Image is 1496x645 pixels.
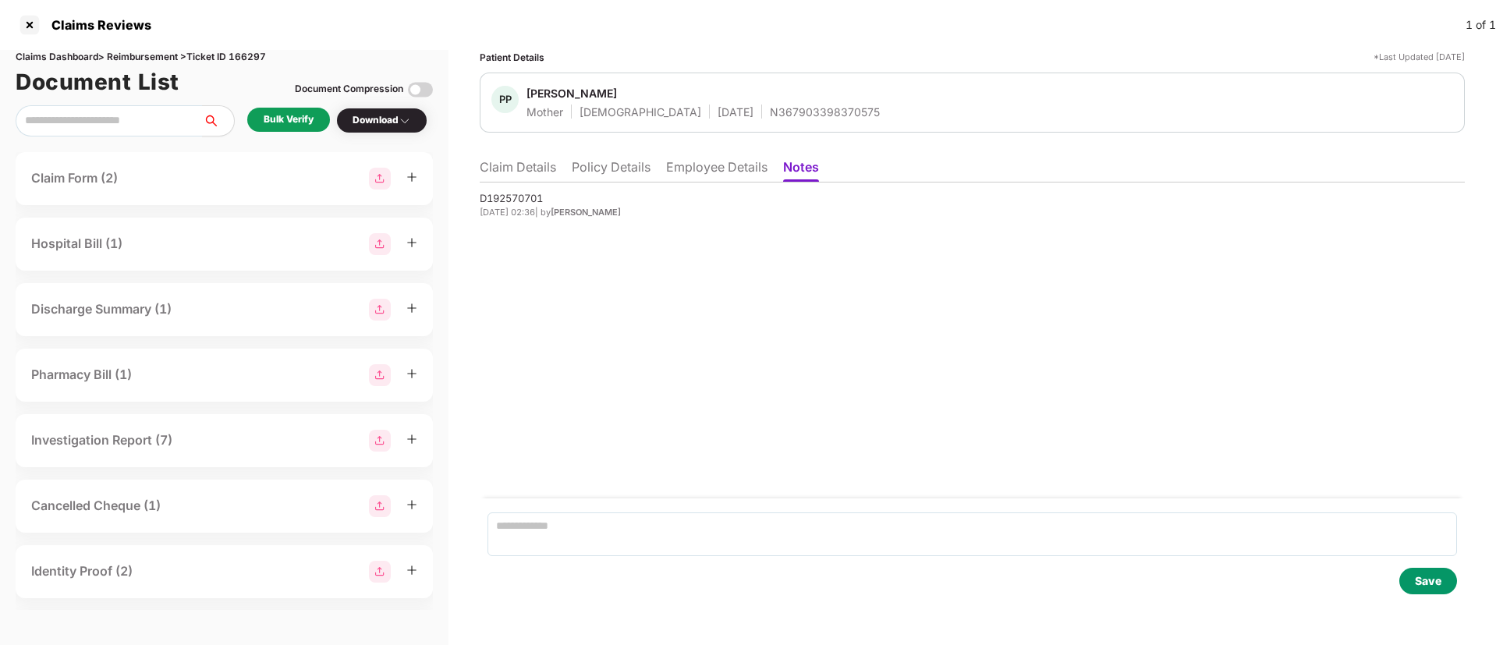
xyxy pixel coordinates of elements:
[264,112,314,127] div: Bulk Verify
[406,237,417,248] span: plus
[369,168,391,190] img: svg+xml;base64,PHN2ZyBpZD0iR3JvdXBfMjg4MTMiIGRhdGEtbmFtZT0iR3JvdXAgMjg4MTMiIHhtbG5zPSJodHRwOi8vd3...
[31,234,122,253] div: Hospital Bill (1)
[783,159,819,182] li: Notes
[31,562,133,581] div: Identity Proof (2)
[770,105,880,119] div: N367903398370575
[480,206,1465,219] div: [DATE] 02:36 | by
[202,105,235,136] button: search
[31,365,132,385] div: Pharmacy Bill (1)
[408,77,433,102] img: svg+xml;base64,PHN2ZyBpZD0iVG9nZ2xlLTMyeDMyIiB4bWxucz0iaHR0cDovL3d3dy53My5vcmcvMjAwMC9zdmciIHdpZH...
[406,172,417,183] span: plus
[406,499,417,510] span: plus
[353,113,411,128] div: Download
[480,50,544,65] div: Patient Details
[526,105,563,119] div: Mother
[551,206,621,219] span: [PERSON_NAME]
[295,82,403,97] div: Document Compression
[580,105,701,119] div: [DEMOGRAPHIC_DATA]
[406,565,417,576] span: plus
[666,159,767,182] li: Employee Details
[480,159,556,182] li: Claim Details
[16,65,179,99] h1: Document List
[406,303,417,314] span: plus
[369,561,391,583] img: svg+xml;base64,PHN2ZyBpZD0iR3JvdXBfMjg4MTMiIGRhdGEtbmFtZT0iR3JvdXAgMjg4MTMiIHhtbG5zPSJodHRwOi8vd3...
[399,115,411,127] img: svg+xml;base64,PHN2ZyBpZD0iRHJvcGRvd24tMzJ4MzIiIHhtbG5zPSJodHRwOi8vd3d3LnczLm9yZy8yMDAwL3N2ZyIgd2...
[369,495,391,517] img: svg+xml;base64,PHN2ZyBpZD0iR3JvdXBfMjg4MTMiIGRhdGEtbmFtZT0iR3JvdXAgMjg4MTMiIHhtbG5zPSJodHRwOi8vd3...
[480,190,1465,206] div: D192570701
[202,115,234,127] span: search
[31,431,172,450] div: Investigation Report (7)
[406,368,417,379] span: plus
[16,50,433,65] div: Claims Dashboard > Reimbursement > Ticket ID 166297
[31,168,118,188] div: Claim Form (2)
[31,496,161,516] div: Cancelled Cheque (1)
[369,364,391,386] img: svg+xml;base64,PHN2ZyBpZD0iR3JvdXBfMjg4MTMiIGRhdGEtbmFtZT0iR3JvdXAgMjg4MTMiIHhtbG5zPSJodHRwOi8vd3...
[42,17,151,33] div: Claims Reviews
[526,86,617,101] div: [PERSON_NAME]
[369,430,391,452] img: svg+xml;base64,PHN2ZyBpZD0iR3JvdXBfMjg4MTMiIGRhdGEtbmFtZT0iR3JvdXAgMjg4MTMiIHhtbG5zPSJodHRwOi8vd3...
[31,299,172,319] div: Discharge Summary (1)
[1374,50,1465,65] div: *Last Updated [DATE]
[718,105,753,119] div: [DATE]
[369,299,391,321] img: svg+xml;base64,PHN2ZyBpZD0iR3JvdXBfMjg4MTMiIGRhdGEtbmFtZT0iR3JvdXAgMjg4MTMiIHhtbG5zPSJodHRwOi8vd3...
[406,434,417,445] span: plus
[1415,572,1441,590] div: Save
[572,159,651,182] li: Policy Details
[491,86,519,113] div: PP
[1466,16,1496,34] div: 1 of 1
[369,233,391,255] img: svg+xml;base64,PHN2ZyBpZD0iR3JvdXBfMjg4MTMiIGRhdGEtbmFtZT0iR3JvdXAgMjg4MTMiIHhtbG5zPSJodHRwOi8vd3...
